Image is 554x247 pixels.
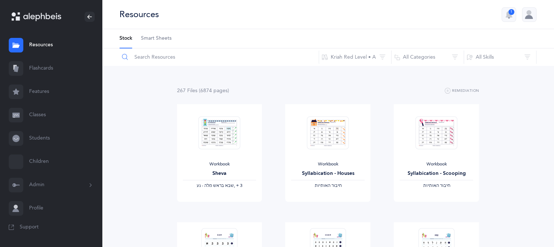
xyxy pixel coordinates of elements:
img: Syllabication-Workbook-Level-1-EN_Red_Houses_thumbnail_1741114032.png [307,116,349,149]
button: Remediation [445,87,479,95]
span: ‫שבא בראש מלה - נע‬ [196,183,233,188]
div: Syllabication - Scooping [400,170,473,177]
span: s [225,88,228,94]
button: All Categories [391,48,464,66]
div: Workbook [400,161,473,167]
button: All Skills [464,48,537,66]
span: Smart Sheets [141,35,172,42]
img: Sheva-Workbook-Red_EN_thumbnail_1754012358.png [199,116,240,149]
input: Search Resources [119,48,319,66]
img: Syllabication-Workbook-Level-1-EN_Red_Scooping_thumbnail_1741114434.png [416,116,457,149]
span: 267 File [177,88,197,94]
span: ‫חיבור האותיות‬ [423,183,450,188]
div: ‪, + 3‬ [183,183,256,189]
span: ‫חיבור האותיות‬ [314,183,341,188]
button: Kriah Red Level • A [319,48,392,66]
div: Syllabication - Houses [291,170,365,177]
span: Support [20,224,39,231]
iframe: Drift Widget Chat Controller [518,211,545,238]
span: s [195,88,197,94]
button: 1 [502,7,516,22]
div: Workbook [291,161,365,167]
div: 1 [508,9,514,15]
div: Resources [119,8,159,20]
div: Sheva [183,170,256,177]
div: Workbook [183,161,256,167]
span: (6874 page ) [199,88,229,94]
